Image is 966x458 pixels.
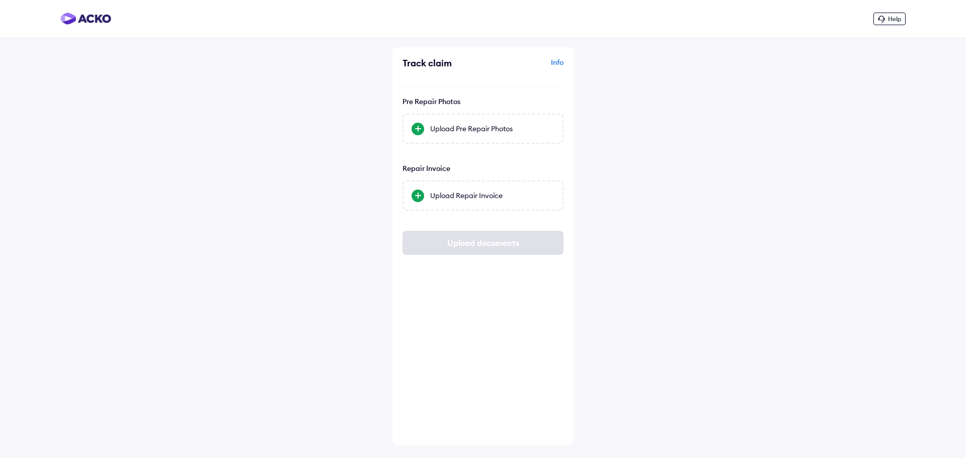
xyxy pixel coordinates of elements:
div: Pre Repair Photos [403,97,563,106]
div: Upload Repair Invoice [430,191,554,201]
div: Track claim [403,57,480,69]
img: horizontal-gradient.png [60,13,111,25]
div: Repair Invoice [403,164,563,173]
div: Upload Pre Repair Photos [430,124,554,134]
div: Info [486,57,563,76]
span: Help [888,15,901,23]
